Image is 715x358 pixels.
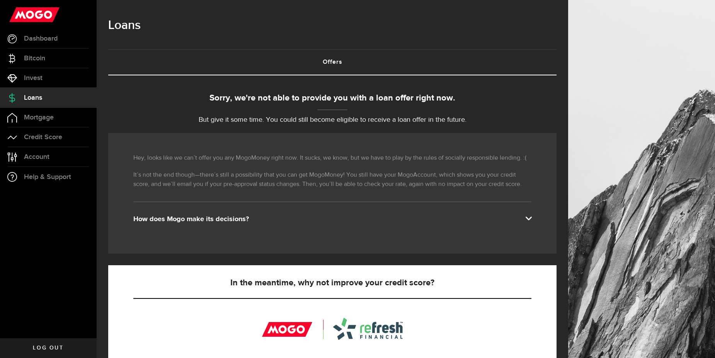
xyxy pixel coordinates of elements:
p: It’s not the end though—there’s still a possibility that you can get MogoMoney! You still have yo... [133,170,531,189]
span: Help & Support [24,174,71,181]
div: Sorry, we're not able to provide you with a loan offer right now. [108,92,557,105]
iframe: LiveChat chat widget [683,326,715,358]
span: Log out [33,345,63,351]
span: Mortgage [24,114,54,121]
p: But give it some time. You could still become eligible to receive a loan offer in the future. [108,115,557,125]
ul: Tabs Navigation [108,49,557,75]
a: Offers [108,50,557,75]
span: Dashboard [24,35,58,42]
h5: In the meantime, why not improve your credit score? [133,278,531,288]
div: How does Mogo make its decisions? [133,215,531,224]
p: Hey, looks like we can’t offer you any MogoMoney right now. It sucks, we know, but we have to pla... [133,153,531,163]
span: Credit Score [24,134,62,141]
h1: Loans [108,15,557,36]
span: Bitcoin [24,55,45,62]
span: Account [24,153,49,160]
span: Loans [24,94,42,101]
span: Invest [24,75,43,82]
